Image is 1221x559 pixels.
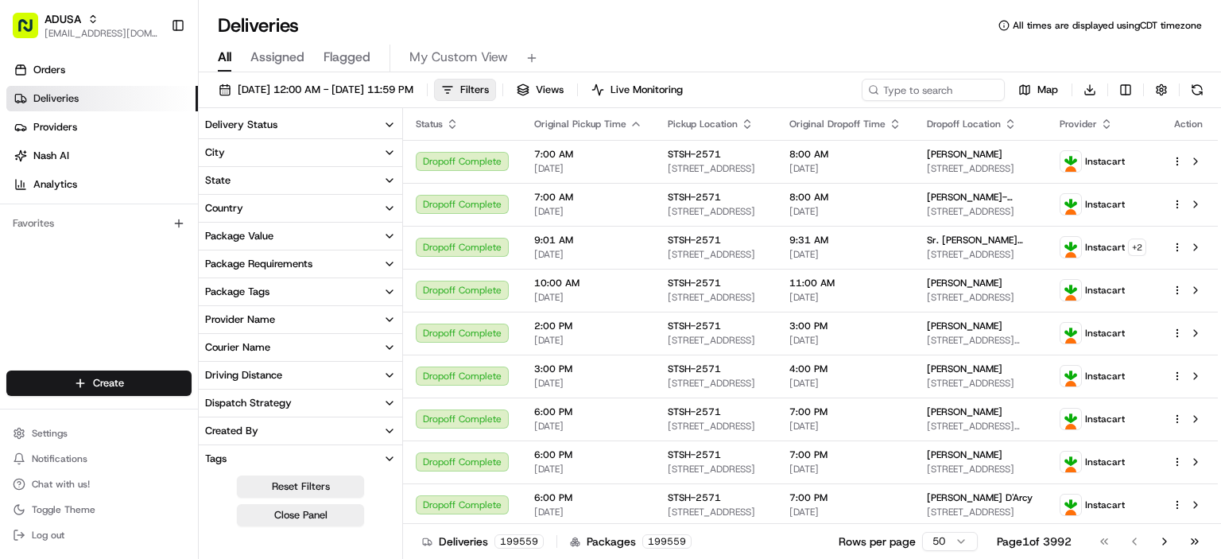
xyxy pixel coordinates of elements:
[927,463,1034,476] span: [STREET_ADDRESS]
[1060,151,1081,172] img: profile_instacart_ahold_partner.png
[1060,409,1081,429] img: profile_instacart_ahold_partner.png
[1060,194,1081,215] img: profile_instacart_ahold_partner.png
[422,534,544,549] div: Deliveries
[668,162,764,175] span: [STREET_ADDRESS]
[199,390,402,417] button: Dispatch Strategy
[1085,456,1125,468] span: Instacart
[1037,83,1058,97] span: Map
[199,250,402,278] button: Package Requirements
[1085,327,1125,340] span: Instacart
[1172,118,1205,130] div: Action
[789,205,901,218] span: [DATE]
[205,201,243,215] div: Country
[789,234,901,247] span: 9:31 AM
[6,524,192,546] button: Log out
[789,420,901,433] span: [DATE]
[668,291,764,304] span: [STREET_ADDRESS]
[534,118,626,130] span: Original Pickup Time
[534,448,642,461] span: 6:00 PM
[199,223,402,250] button: Package Value
[205,396,292,410] div: Dispatch Strategy
[668,234,721,247] span: STSH-2571
[45,11,81,27] span: ADUSA
[610,83,683,97] span: Live Monitoring
[33,63,65,77] span: Orders
[93,376,124,390] span: Create
[789,506,901,518] span: [DATE]
[211,79,421,101] button: [DATE] 12:00 AM - [DATE] 11:59 PM
[789,248,901,261] span: [DATE]
[668,448,721,461] span: STSH-2571
[789,463,901,476] span: [DATE]
[32,503,95,516] span: Toggle Theme
[205,146,225,160] div: City
[199,362,402,389] button: Driving Distance
[668,491,721,504] span: STSH-2571
[1011,79,1065,101] button: Map
[927,148,1002,161] span: [PERSON_NAME]
[1186,79,1208,101] button: Refresh
[927,320,1002,332] span: [PERSON_NAME]
[205,173,231,188] div: State
[6,57,198,83] a: Orders
[668,506,764,518] span: [STREET_ADDRESS]
[789,334,901,347] span: [DATE]
[927,420,1034,433] span: [STREET_ADDRESS][PERSON_NAME]
[460,83,489,97] span: Filters
[1060,280,1081,301] img: profile_instacart_ahold_partner.png
[927,191,1034,204] span: [PERSON_NAME]-Updated
[250,48,304,67] span: Assigned
[789,491,901,504] span: 7:00 PM
[534,363,642,375] span: 3:00 PM
[927,248,1034,261] span: [STREET_ADDRESS]
[927,118,1001,130] span: Dropoff Location
[32,452,87,465] span: Notifications
[218,13,299,38] h1: Deliveries
[534,162,642,175] span: [DATE]
[927,506,1034,518] span: [STREET_ADDRESS]
[534,334,642,347] span: [DATE]
[927,234,1034,247] span: Sr. [PERSON_NAME] [PERSON_NAME]
[205,452,227,466] div: Tags
[199,278,402,305] button: Package Tags
[199,195,402,222] button: Country
[668,463,764,476] span: [STREET_ADDRESS]
[927,291,1034,304] span: [STREET_ADDRESS]
[789,377,901,390] span: [DATE]
[862,79,1005,101] input: Type to search
[1085,370,1125,382] span: Instacart
[237,504,364,526] button: Close Panel
[199,306,402,333] button: Provider Name
[789,320,901,332] span: 3:00 PM
[199,417,402,444] button: Created By
[668,277,721,289] span: STSH-2571
[927,448,1002,461] span: [PERSON_NAME]
[534,234,642,247] span: 9:01 AM
[32,478,90,491] span: Chat with us!
[237,476,364,498] button: Reset Filters
[1060,495,1081,515] img: profile_instacart_ahold_partner.png
[534,377,642,390] span: [DATE]
[6,143,198,169] a: Nash AI
[1085,198,1125,211] span: Instacart
[33,91,79,106] span: Deliveries
[205,424,258,438] div: Created By
[584,79,690,101] button: Live Monitoring
[324,48,370,67] span: Flagged
[33,120,77,134] span: Providers
[668,334,764,347] span: [STREET_ADDRESS]
[33,177,77,192] span: Analytics
[199,334,402,361] button: Courier Name
[1085,499,1125,511] span: Instacart
[789,277,901,289] span: 11:00 AM
[668,377,764,390] span: [STREET_ADDRESS]
[534,320,642,332] span: 2:00 PM
[434,79,496,101] button: Filters
[6,448,192,470] button: Notifications
[839,534,916,549] p: Rows per page
[33,149,69,163] span: Nash AI
[789,291,901,304] span: [DATE]
[534,248,642,261] span: [DATE]
[927,491,1033,504] span: [PERSON_NAME] D'Arcy
[789,191,901,204] span: 8:00 AM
